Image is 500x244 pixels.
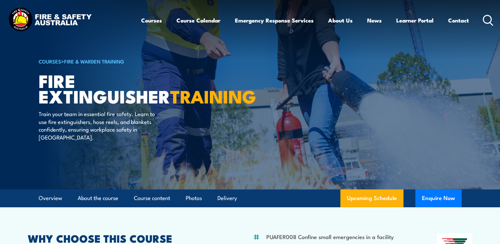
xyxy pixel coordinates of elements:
[78,189,118,207] a: About the course
[64,58,124,65] a: Fire & Warden Training
[340,189,404,207] a: Upcoming Schedule
[141,12,162,29] a: Courses
[134,189,170,207] a: Course content
[415,189,462,207] button: Enquire Now
[367,12,382,29] a: News
[448,12,469,29] a: Contact
[328,12,353,29] a: About Us
[176,12,220,29] a: Course Calendar
[39,57,202,65] h6: >
[39,58,61,65] a: COURSES
[39,110,159,141] p: Train your team in essential fire safety. Learn to use fire extinguishers, hose reels, and blanke...
[266,233,394,240] li: PUAFER008 Confine small emergencies in a facility
[217,189,237,207] a: Delivery
[28,233,221,243] h2: WHY CHOOSE THIS COURSE
[396,12,434,29] a: Learner Portal
[170,82,256,109] strong: TRAINING
[235,12,314,29] a: Emergency Response Services
[39,73,202,103] h1: Fire Extinguisher
[186,189,202,207] a: Photos
[39,189,62,207] a: Overview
